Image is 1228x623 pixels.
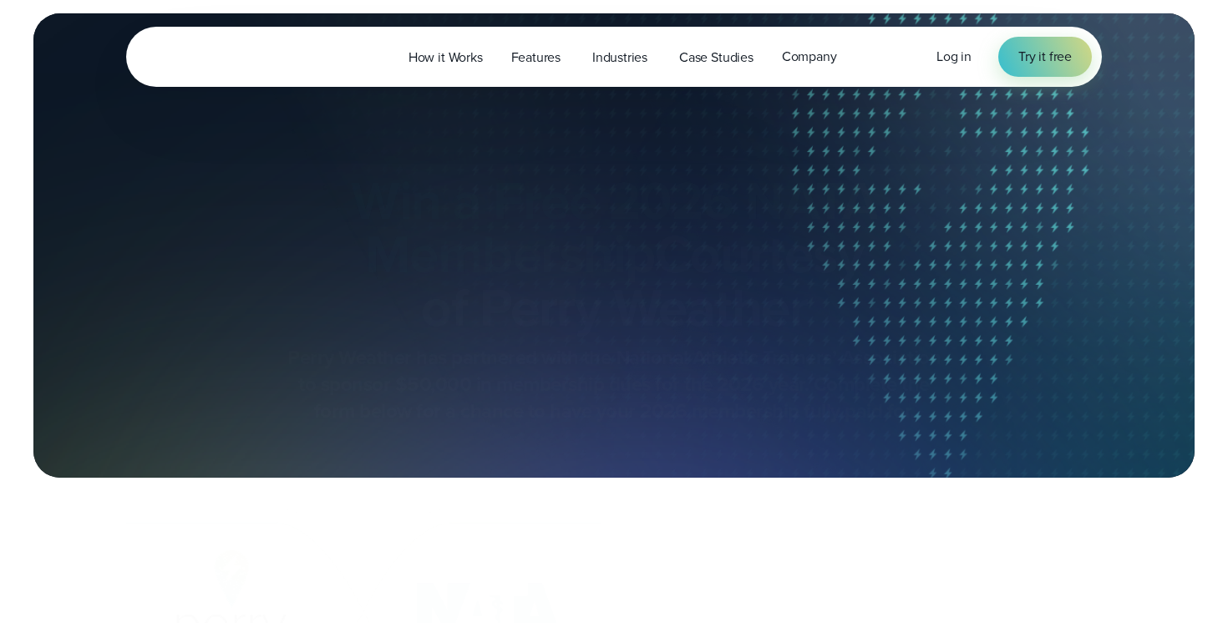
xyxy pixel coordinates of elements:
a: Case Studies [665,40,768,74]
span: Company [782,47,837,67]
span: Try it free [1018,47,1072,67]
span: How it Works [408,48,483,68]
span: Industries [592,48,647,68]
a: Log in [936,47,972,67]
span: Log in [936,47,972,66]
a: How it Works [394,40,497,74]
span: Case Studies [679,48,754,68]
a: Try it free [998,37,1092,77]
span: Features [511,48,561,68]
